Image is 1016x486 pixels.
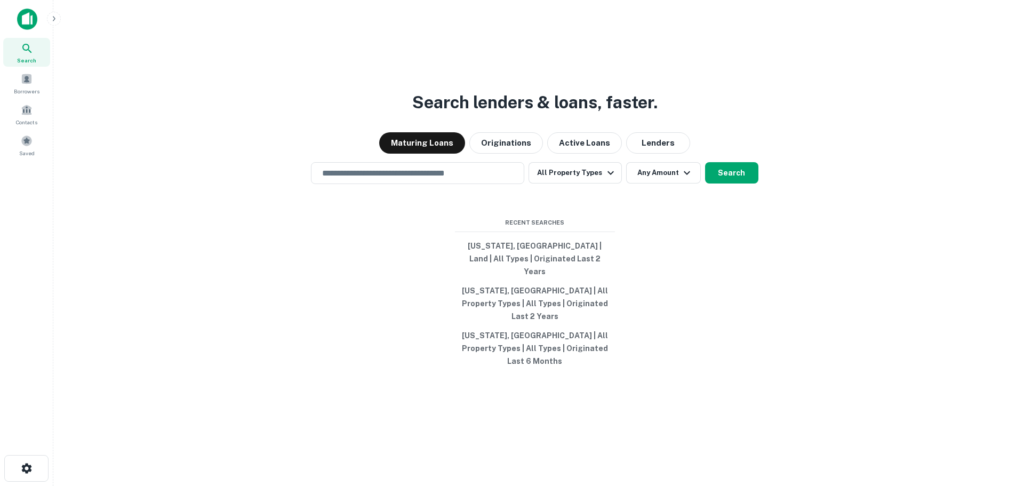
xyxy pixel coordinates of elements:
button: Any Amount [626,162,701,184]
img: capitalize-icon.png [17,9,37,30]
button: Active Loans [547,132,622,154]
h3: Search lenders & loans, faster. [412,90,658,115]
span: Search [17,56,36,65]
button: [US_STATE], [GEOGRAPHIC_DATA] | Land | All Types | Originated Last 2 Years [455,236,615,281]
a: Search [3,38,50,67]
button: Lenders [626,132,690,154]
button: Maturing Loans [379,132,465,154]
span: Contacts [16,118,37,126]
button: [US_STATE], [GEOGRAPHIC_DATA] | All Property Types | All Types | Originated Last 6 Months [455,326,615,371]
button: All Property Types [529,162,621,184]
button: Search [705,162,758,184]
span: Recent Searches [455,218,615,227]
button: [US_STATE], [GEOGRAPHIC_DATA] | All Property Types | All Types | Originated Last 2 Years [455,281,615,326]
iframe: Chat Widget [963,401,1016,452]
a: Saved [3,131,50,160]
span: Borrowers [14,87,39,95]
a: Borrowers [3,69,50,98]
span: Saved [19,149,35,157]
a: Contacts [3,100,50,129]
button: Originations [469,132,543,154]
